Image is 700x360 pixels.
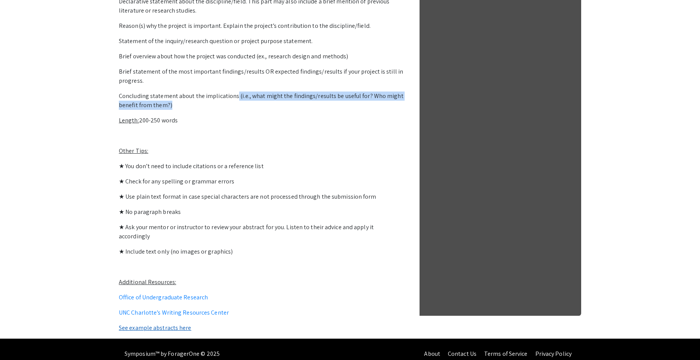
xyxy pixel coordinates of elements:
u: Additional Resources: [119,278,176,286]
p: Concluding statement about the implications (i.e., what might the findings/results be useful for?... [119,92,405,110]
p: ★ You don’t need to include citations or a reference list [119,162,405,171]
a: Terms of Service [484,350,528,358]
a: See example abstracts here [119,324,191,332]
u: Other Tips: [119,147,148,155]
p: Brief statement of the most important findings/results OR expected findings/results if your proje... [119,67,405,85]
p: Brief overview about how the project was conducted (ex., research design and methods) [119,52,405,61]
a: About [424,350,440,358]
iframe: Chat [6,326,32,354]
a: Privacy Policy [535,350,572,358]
p: ★ No paragraph breaks [119,207,405,217]
p: ★ Check for any spelling or grammar errors [119,177,405,186]
p: 200-250 words [119,116,405,125]
u: Length: [119,116,139,124]
p: ★ Use plain text format in case special characters are not processed through the submission form [119,192,405,201]
p: ★ Include text only (no images or graphics) [119,247,405,256]
a: Office of Undergraduate Research [119,293,208,301]
a: UNC Charlotte’s Writing Resources Center [119,309,229,317]
p: Reason(s) why the project is important. Explain the project’s contribution to the discipline/field. [119,21,405,31]
p: ★ Ask your mentor or instructor to review your abstract for you. Listen to their advice and apply... [119,223,405,241]
p: Statement of the inquiry/research question or project purpose statement. [119,37,405,46]
a: Contact Us [448,350,476,358]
